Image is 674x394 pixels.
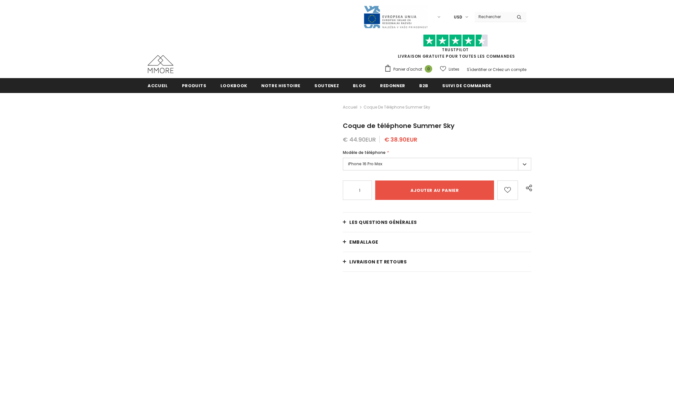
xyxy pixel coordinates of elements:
span: Accueil [148,83,168,89]
span: € 38.90EUR [384,135,417,144]
a: Créez un compte [493,67,526,72]
span: Coque de téléphone Summer Sky [343,121,455,130]
img: Faites confiance aux étoiles pilotes [423,34,488,47]
a: Les questions générales [343,213,531,232]
input: Ajouter au panier [375,180,494,200]
a: Livraison et retours [343,252,531,272]
span: Listes [449,66,459,73]
span: Panier d'achat [393,66,422,73]
span: Les questions générales [349,219,417,226]
a: Panier d'achat 0 [384,64,435,74]
a: Accueil [148,78,168,93]
a: Notre histoire [261,78,300,93]
span: € 44.90EUR [343,135,376,144]
span: Suivi de commande [442,83,491,89]
a: Listes [440,64,459,75]
a: Lookbook [220,78,247,93]
a: Produits [182,78,207,93]
span: or [488,67,492,72]
a: Javni Razpis [363,14,428,19]
a: Redonner [380,78,405,93]
span: EMBALLAGE [349,239,378,245]
span: Redonner [380,83,405,89]
a: S'identifier [467,67,487,72]
span: Modèle de téléphone [343,150,386,155]
img: Javni Razpis [363,5,428,29]
span: Lookbook [220,83,247,89]
span: 0 [425,65,432,73]
span: LIVRAISON GRATUITE POUR TOUTES LES COMMANDES [384,37,526,59]
a: TrustPilot [442,47,469,52]
a: EMBALLAGE [343,232,531,252]
a: B2B [419,78,428,93]
span: B2B [419,83,428,89]
span: Notre histoire [261,83,300,89]
span: soutenez [314,83,339,89]
span: Livraison et retours [349,259,407,265]
span: USD [454,14,462,20]
a: soutenez [314,78,339,93]
a: Blog [353,78,366,93]
span: Produits [182,83,207,89]
span: Coque de téléphone Summer Sky [364,103,430,111]
a: Accueil [343,103,357,111]
img: Cas MMORE [148,55,174,73]
input: Search Site [475,12,512,21]
a: Suivi de commande [442,78,491,93]
span: Blog [353,83,366,89]
label: iPhone 16 Pro Max [343,158,531,170]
